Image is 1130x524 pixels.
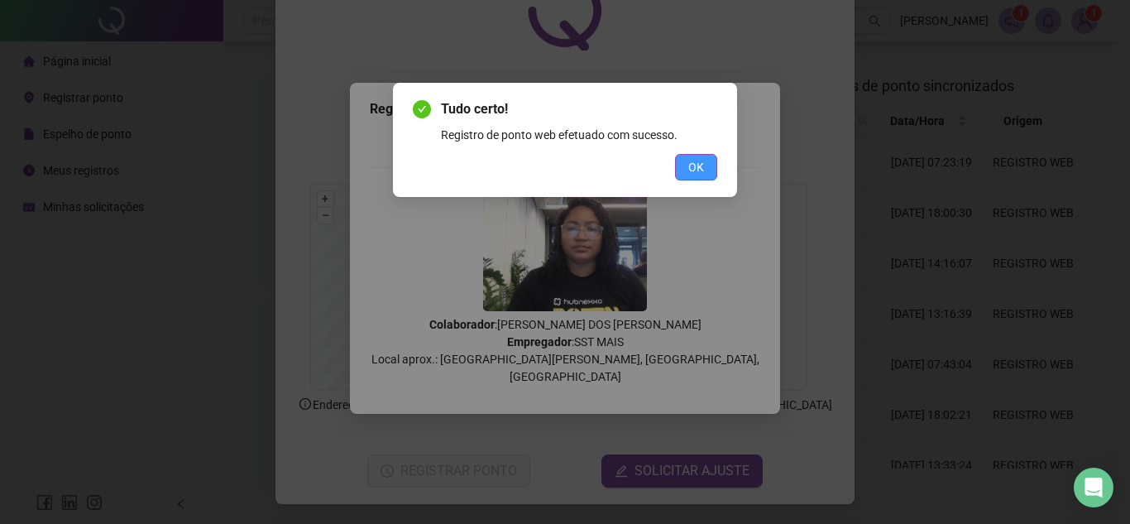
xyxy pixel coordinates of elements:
[1074,468,1113,507] div: Open Intercom Messenger
[675,154,717,180] button: OK
[441,99,717,119] span: Tudo certo!
[441,126,717,144] div: Registro de ponto web efetuado com sucesso.
[688,158,704,176] span: OK
[413,100,431,118] span: check-circle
